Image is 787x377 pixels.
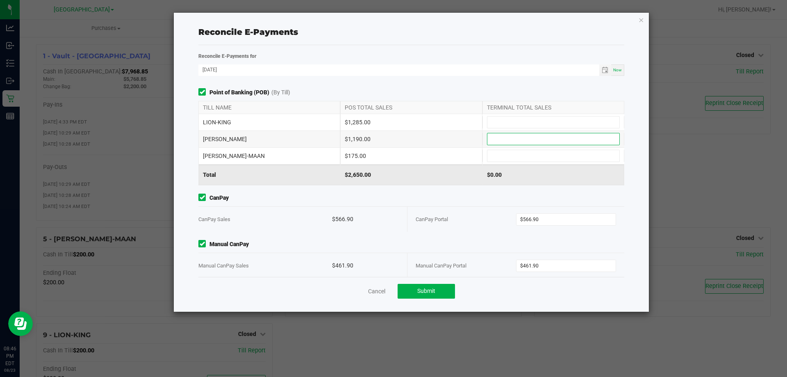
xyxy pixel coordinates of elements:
[368,287,385,295] a: Cancel
[340,131,482,147] div: $1,190.00
[340,165,482,185] div: $2,650.00
[482,101,624,114] div: TERMINAL TOTAL SALES
[417,288,435,294] span: Submit
[198,88,209,97] form-toggle: Include in reconciliation
[340,101,482,114] div: POS TOTAL SALES
[198,216,230,222] span: CanPay Sales
[332,253,399,278] div: $461.90
[271,88,290,97] span: (By Till)
[340,148,482,164] div: $175.00
[198,64,599,75] input: Date
[198,148,340,164] div: [PERSON_NAME]-MAAN
[613,68,622,72] span: Now
[209,194,229,202] strong: CanPay
[599,64,611,76] span: Toggle calendar
[209,88,269,97] strong: Point of Banking (POB)
[198,194,209,202] form-toggle: Include in reconciliation
[482,165,624,185] div: $0.00
[198,53,257,59] strong: Reconcile E-Payments for
[198,263,249,269] span: Manual CanPay Sales
[340,114,482,130] div: $1,285.00
[332,207,399,232] div: $566.90
[198,131,340,147] div: [PERSON_NAME]
[198,165,340,185] div: Total
[416,263,466,269] span: Manual CanPay Portal
[198,114,340,130] div: LION-KING
[398,284,455,299] button: Submit
[209,240,249,249] strong: Manual CanPay
[8,311,33,336] iframe: Resource center
[198,240,209,249] form-toggle: Include in reconciliation
[198,26,624,38] div: Reconcile E-Payments
[416,216,448,222] span: CanPay Portal
[198,101,340,114] div: TILL NAME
